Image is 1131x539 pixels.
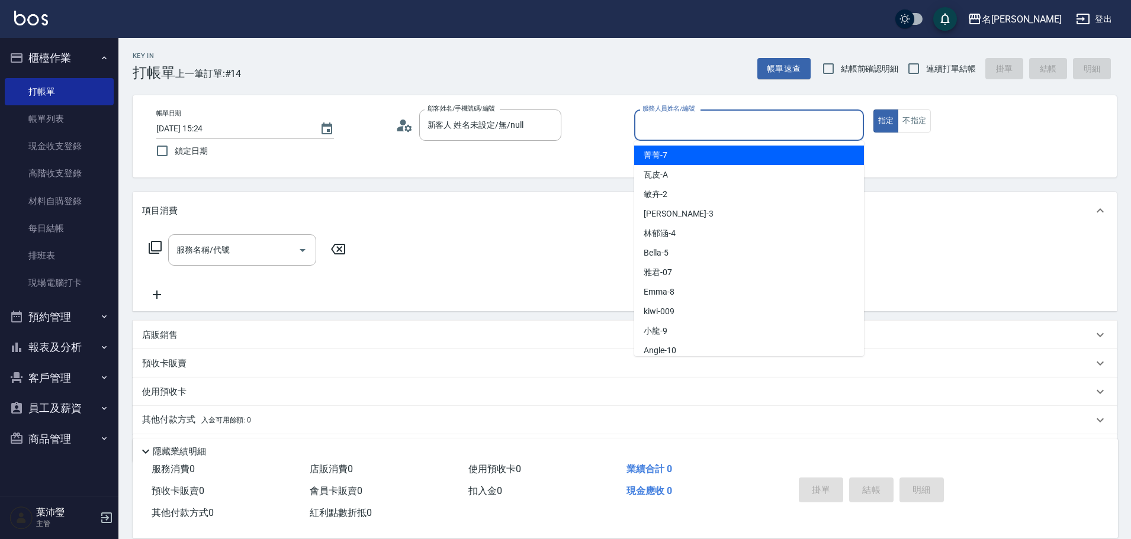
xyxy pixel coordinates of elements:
[5,78,114,105] a: 打帳單
[5,188,114,215] a: 材料自購登錄
[152,485,204,496] span: 預收卡販賣 0
[644,247,669,259] span: Bella -5
[201,416,252,424] span: 入金可用餘額: 0
[152,463,195,475] span: 服務消費 0
[133,406,1117,434] div: 其他付款方式入金可用餘額: 0
[5,215,114,242] a: 每日結帳
[152,507,214,518] span: 其他付款方式 0
[982,12,1062,27] div: 名[PERSON_NAME]
[142,205,178,217] p: 項目消費
[5,43,114,73] button: 櫃檯作業
[36,506,97,518] h5: 葉沛瑩
[9,506,33,530] img: Person
[644,325,667,337] span: 小龍 -9
[428,104,495,113] label: 顧客姓名/手機號碼/編號
[310,485,362,496] span: 會員卡販賣 0
[14,11,48,25] img: Logo
[133,349,1117,377] div: 預收卡販賣
[133,64,175,81] h3: 打帳單
[963,7,1066,31] button: 名[PERSON_NAME]
[1071,8,1117,30] button: 登出
[933,7,957,31] button: save
[5,105,114,133] a: 帳單列表
[133,321,1117,349] div: 店販銷售
[142,414,251,427] p: 其他付款方式
[156,119,308,138] input: YYYY/MM/DD hh:mm
[133,377,1117,406] div: 使用預收卡
[644,149,667,162] span: 菁菁 -7
[133,52,175,60] h2: Key In
[644,305,674,318] span: kiwi -009
[873,109,899,133] button: 指定
[133,434,1117,463] div: 備註及來源
[644,266,672,279] span: 雅君 -07
[310,463,353,475] span: 店販消費 0
[5,269,114,296] a: 現場電腦打卡
[142,357,187,370] p: 預收卡販賣
[175,66,242,81] span: 上一筆訂單:#14
[642,104,695,113] label: 服務人員姓名/編號
[5,242,114,269] a: 排班表
[926,63,976,75] span: 連續打單結帳
[293,241,312,260] button: Open
[313,115,341,143] button: Choose date, selected date is 2025-09-15
[468,463,521,475] span: 使用預收卡 0
[644,344,676,357] span: Angle -10
[644,188,667,201] span: 敏卉 -2
[133,192,1117,230] div: 項目消費
[626,463,672,475] span: 業績合計 0
[5,133,114,160] a: 現金收支登錄
[5,160,114,187] a: 高階收支登錄
[644,286,674,298] span: Emma -8
[156,109,181,118] label: 帳單日期
[5,332,114,363] button: 報表及分析
[310,507,372,518] span: 紅利點數折抵 0
[468,485,502,496] span: 扣入金 0
[36,518,97,529] p: 主管
[841,63,899,75] span: 結帳前確認明細
[142,329,178,341] p: 店販銷售
[898,109,931,133] button: 不指定
[644,169,668,181] span: 瓦皮 -A
[626,485,672,496] span: 現金應收 0
[5,424,114,454] button: 商品管理
[175,145,208,157] span: 鎖定日期
[5,302,114,333] button: 預約管理
[142,386,187,398] p: 使用預收卡
[153,446,206,458] p: 隱藏業績明細
[5,363,114,393] button: 客戶管理
[5,393,114,424] button: 員工及薪資
[644,227,676,240] span: 林郁涵 -4
[757,58,811,80] button: 帳單速查
[644,208,714,220] span: [PERSON_NAME] -3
